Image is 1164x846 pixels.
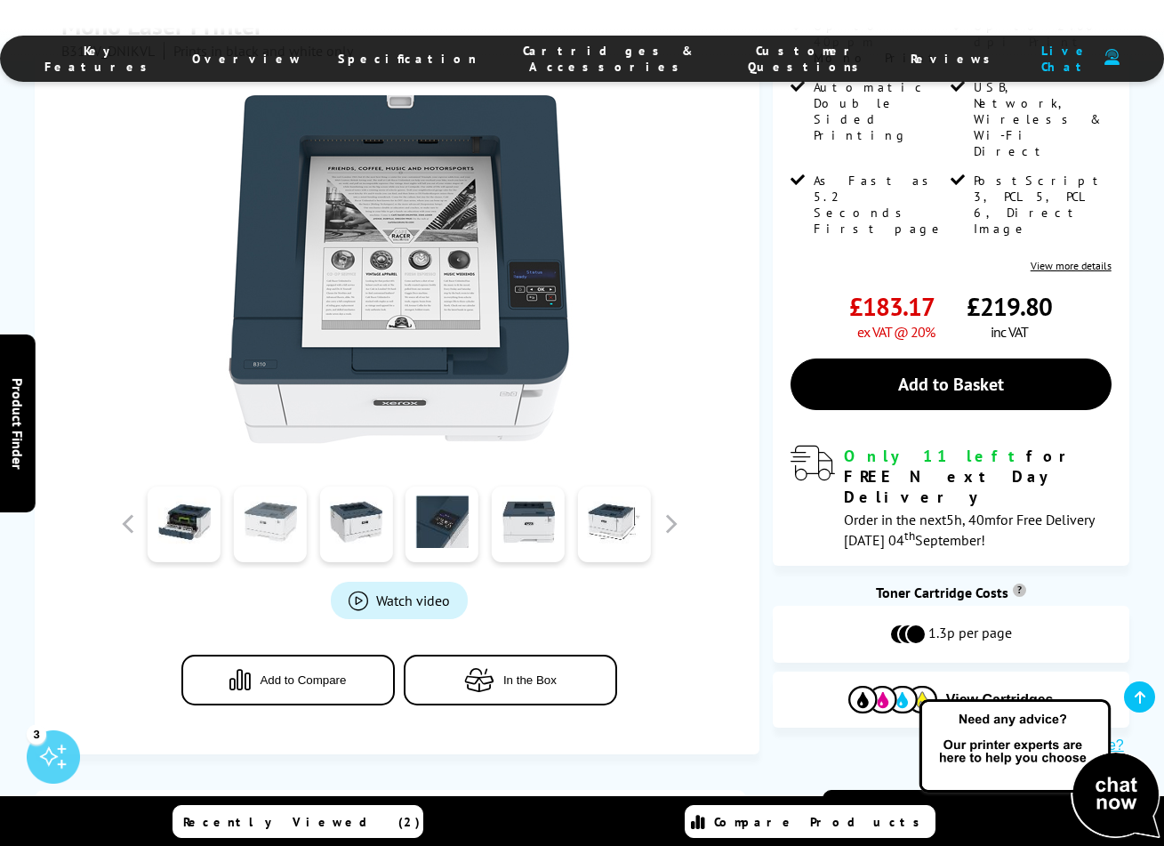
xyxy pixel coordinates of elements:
[991,323,1028,341] span: inc VAT
[814,173,948,237] span: As Fast as 5.2 Seconds First page
[27,724,46,744] div: 3
[173,805,423,838] a: Recently Viewed (2)
[786,685,1116,714] button: View Cartridges
[844,446,1026,466] span: Only 11 left
[44,43,157,75] span: Key Features
[967,290,1052,323] span: £219.80
[331,582,468,619] a: Product_All_Videos
[928,624,1012,645] span: 1.3p per page
[1104,49,1120,66] img: user-headset-duotone.svg
[849,290,935,323] span: £183.17
[192,51,302,67] span: Overview
[791,359,1112,410] a: Add to Basket
[946,692,1054,708] span: View Cartridges
[773,584,1129,601] div: Toner Cartridge Costs
[844,511,1094,549] span: Order in the next for Free Delivery [DATE] 04 September!
[742,43,875,75] span: Customer Questions
[376,592,450,609] span: Watch video
[848,686,937,713] img: Cartridges
[512,43,706,75] span: Cartridges & Accessories
[225,95,574,444] img: Thumbnail
[183,814,421,830] span: Recently Viewed (2)
[904,528,915,544] sup: th
[911,51,999,67] span: Reviews
[974,173,1108,237] span: PostScript 3, PCL 5, PCL 6, Direct Image
[338,51,477,67] span: Specification
[974,79,1108,159] span: USB, Network, Wireless & Wi-Fi Direct
[503,673,557,687] span: In the Box
[9,377,27,469] span: Product Finder
[844,446,1112,507] div: for FREE Next Day Delivery
[404,655,617,705] button: In the Box
[946,511,996,528] span: 5h, 40m
[814,79,948,143] span: Automatic Double Sided Printing
[714,814,929,830] span: Compare Products
[1031,259,1112,272] a: View more details
[1013,584,1026,597] sup: Cost per page
[260,673,346,687] span: Add to Compare
[1035,43,1096,75] span: Live Chat
[915,697,1164,842] img: Open Live Chat window
[791,446,1112,548] div: modal_delivery
[685,805,935,838] a: Compare Products
[181,655,395,705] button: Add to Compare
[857,323,935,341] span: ex VAT @ 20%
